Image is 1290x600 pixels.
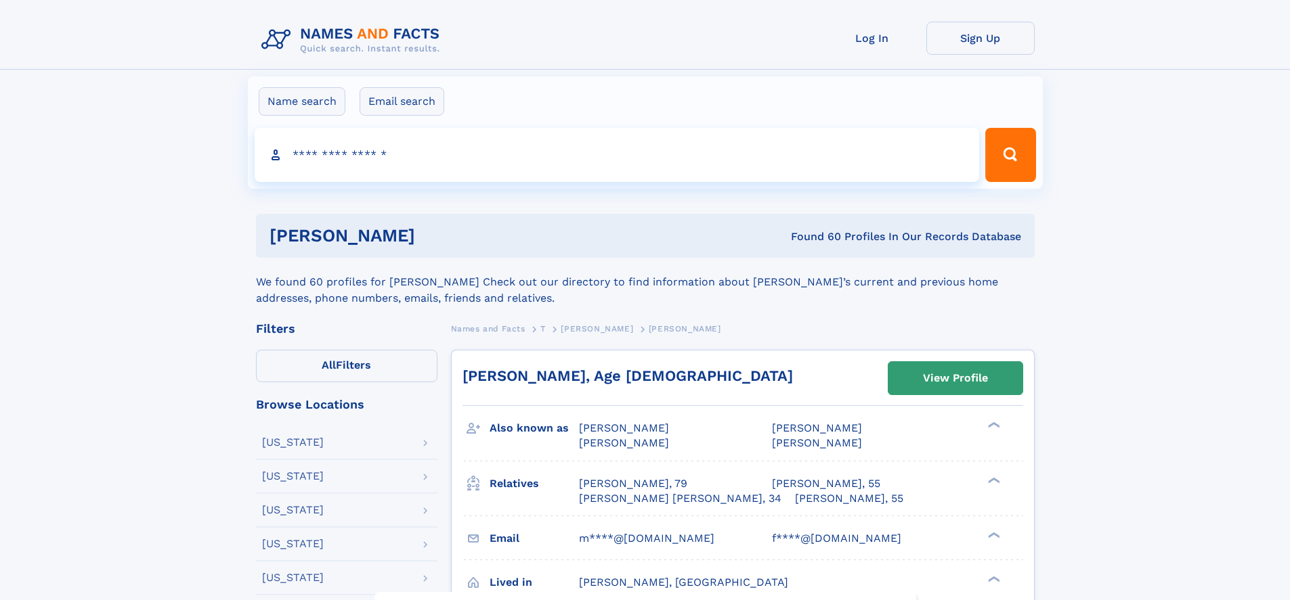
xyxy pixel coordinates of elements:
[772,421,862,434] span: [PERSON_NAME]
[259,87,345,116] label: Name search
[255,128,980,182] input: search input
[360,87,444,116] label: Email search
[603,229,1021,244] div: Found 60 Profiles In Our Records Database
[262,437,324,448] div: [US_STATE]
[649,324,721,333] span: [PERSON_NAME]
[561,324,633,333] span: [PERSON_NAME]
[256,22,451,58] img: Logo Names and Facts
[985,530,1001,539] div: ❯
[579,421,669,434] span: [PERSON_NAME]
[490,571,579,594] h3: Lived in
[262,505,324,515] div: [US_STATE]
[985,574,1001,583] div: ❯
[256,323,437,335] div: Filters
[579,436,669,449] span: [PERSON_NAME]
[256,398,437,411] div: Browse Locations
[772,436,862,449] span: [PERSON_NAME]
[985,128,1035,182] button: Search Button
[262,572,324,583] div: [US_STATE]
[262,538,324,549] div: [US_STATE]
[490,417,579,440] h3: Also known as
[579,491,781,506] a: [PERSON_NAME] [PERSON_NAME], 34
[256,350,437,382] label: Filters
[490,472,579,495] h3: Relatives
[985,476,1001,484] div: ❯
[579,576,788,589] span: [PERSON_NAME], [GEOGRAPHIC_DATA]
[322,359,336,371] span: All
[579,476,687,491] a: [PERSON_NAME], 79
[795,491,903,506] a: [PERSON_NAME], 55
[818,22,926,55] a: Log In
[561,320,633,337] a: [PERSON_NAME]
[888,362,1023,394] a: View Profile
[270,227,603,244] h1: [PERSON_NAME]
[923,363,988,394] div: View Profile
[490,527,579,550] h3: Email
[926,22,1035,55] a: Sign Up
[540,324,546,333] span: T
[540,320,546,337] a: T
[985,421,1001,430] div: ❯
[772,476,880,491] a: [PERSON_NAME], 55
[451,320,525,337] a: Names and Facts
[463,367,793,384] a: [PERSON_NAME], Age [DEMOGRAPHIC_DATA]
[256,258,1035,306] div: We found 60 profiles for [PERSON_NAME] Check out our directory to find information about [PERSON_...
[262,471,324,482] div: [US_STATE]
